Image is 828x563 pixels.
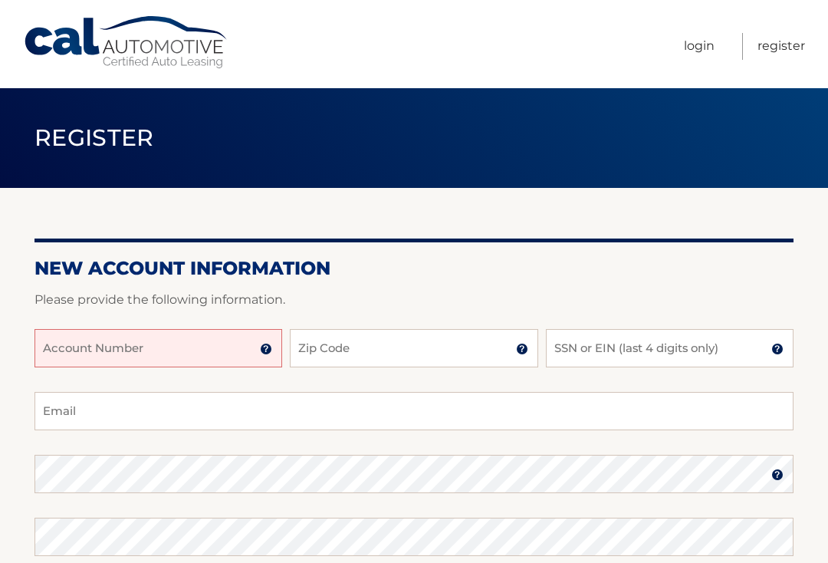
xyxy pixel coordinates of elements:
p: Please provide the following information. [34,289,793,311]
img: tooltip.svg [771,469,784,481]
input: Email [34,392,793,430]
a: Register [757,33,805,60]
input: Zip Code [290,329,537,367]
a: Login [684,33,715,60]
img: tooltip.svg [516,343,528,355]
img: tooltip.svg [260,343,272,355]
a: Cal Automotive [23,15,230,70]
input: SSN or EIN (last 4 digits only) [546,329,793,367]
span: Register [34,123,154,152]
img: tooltip.svg [771,343,784,355]
h2: New Account Information [34,257,793,280]
input: Account Number [34,329,282,367]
